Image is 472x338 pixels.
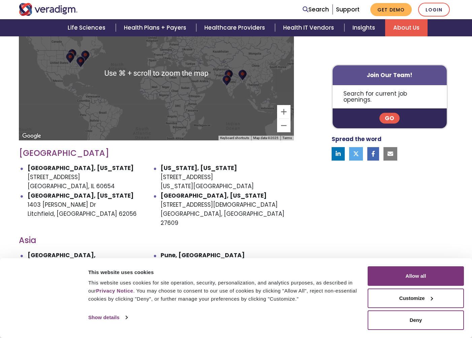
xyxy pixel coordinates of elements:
a: Go [379,113,400,124]
strong: [GEOGRAPHIC_DATA], [GEOGRAPHIC_DATA] [28,251,96,268]
button: Allow all [368,266,464,286]
a: About Us [385,19,428,36]
a: Health IT Vendors [275,19,344,36]
li: [STREET_ADDRESS][DEMOGRAPHIC_DATA] [GEOGRAPHIC_DATA], [GEOGRAPHIC_DATA] 27609 [161,191,294,228]
a: Terms (opens in new tab) [282,136,292,140]
strong: Join Our Team! [367,71,412,79]
button: Customize [368,289,464,308]
strong: [GEOGRAPHIC_DATA], [US_STATE] [161,192,267,200]
a: Insights [344,19,385,36]
h3: [GEOGRAPHIC_DATA] [19,148,294,158]
li: [STREET_ADDRESS] [US_STATE][GEOGRAPHIC_DATA] [161,164,294,191]
a: Privacy Notice [96,288,133,294]
strong: Pune, [GEOGRAPHIC_DATA] [161,251,245,259]
a: Support [336,5,360,13]
h3: Asia [19,236,294,245]
button: Deny [368,310,464,330]
a: Login [418,3,450,16]
strong: [GEOGRAPHIC_DATA], [US_STATE] [28,164,134,172]
a: Show details [88,312,127,323]
li: [STREET_ADDRESS] [GEOGRAPHIC_DATA] Dr. [PERSON_NAME] Road Vadodara 390023, [GEOGRAPHIC_DATA], [GE... [28,251,161,315]
button: Zoom out [277,119,291,132]
span: Map data ©2025 [253,136,278,140]
button: Keyboard shortcuts [220,136,249,140]
a: Health Plans + Payers [116,19,196,36]
div: This website uses cookies for site operation, security, personalization, and analytics purposes, ... [88,279,360,303]
a: Healthcare Providers [196,19,275,36]
strong: [US_STATE], [US_STATE] [161,164,237,172]
button: Zoom in [277,105,291,119]
a: Life Sciences [60,19,115,36]
strong: [GEOGRAPHIC_DATA], [US_STATE] [28,192,134,200]
img: Veradigm logo [19,3,78,16]
p: Search for current job openings. [333,85,447,108]
li: 1403 [PERSON_NAME] Dr Litchfield, [GEOGRAPHIC_DATA] 62056 [28,191,161,228]
li: [STREET_ADDRESS] [GEOGRAPHIC_DATA], IL 60654 [28,164,161,191]
a: Get Demo [370,3,412,16]
a: Search [303,5,329,14]
strong: Spread the word [332,135,381,143]
div: This website uses cookies [88,268,360,276]
li: EON Free Zone Cluster D, Wing 2, 2nd floor, MIDC Kharadi Knowledge Park, Pune 411014, [GEOGRAPHIC... [161,251,294,315]
img: Google [21,132,43,140]
a: Open this area in Google Maps (opens a new window) [21,132,43,140]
